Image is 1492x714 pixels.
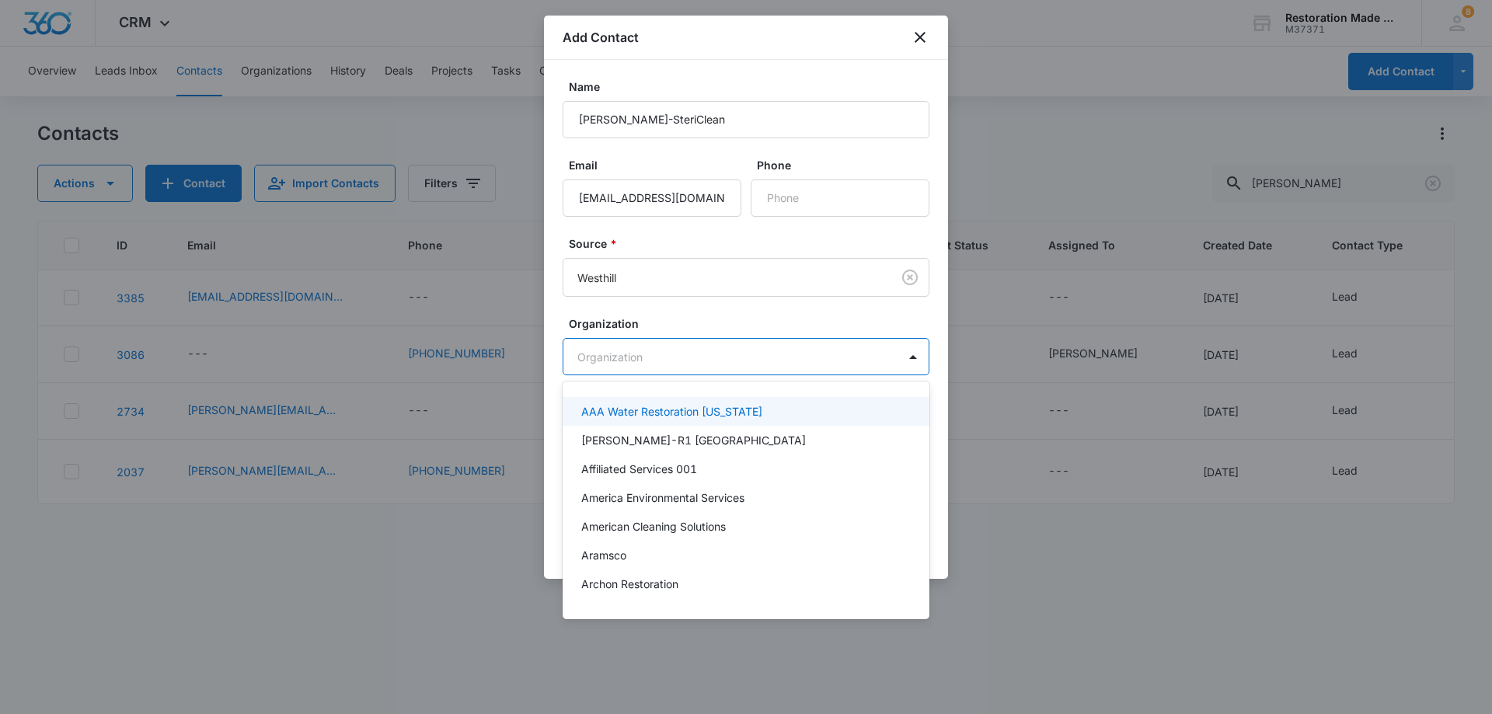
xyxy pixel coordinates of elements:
[581,518,726,535] p: American Cleaning Solutions
[581,576,678,592] p: Archon Restoration
[581,432,806,448] p: [PERSON_NAME]-R1 [GEOGRAPHIC_DATA]
[581,461,697,477] p: Affiliated Services 001
[581,403,762,420] p: AAA Water Restoration [US_STATE]
[581,547,626,563] p: Aramsco
[581,489,744,506] p: America Environmental Services
[581,604,849,621] p: Asbestos Abatement Services [GEOGRAPHIC_DATA]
